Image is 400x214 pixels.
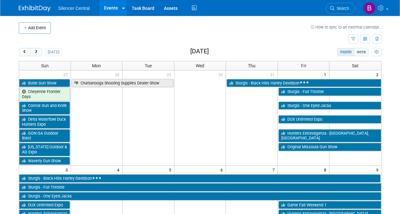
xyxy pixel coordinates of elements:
h2: [DATE] [190,48,209,55]
span: 7 [272,166,277,174]
a: Waverly Gun Show [19,157,70,165]
button: week [354,48,368,56]
span: 30 [218,70,226,78]
a: GON GA Outdoor Blast [19,129,70,142]
span: 31 [270,70,277,78]
a: Original Missoula Gun Show [278,143,381,151]
span: Mon [92,63,101,68]
a: [US_STATE] Outdoor & AG Expo [19,143,70,156]
span: Sat [352,63,359,68]
span: 4 [116,166,122,174]
span: 27 [63,70,71,78]
a: Search [326,3,355,14]
button: prev [19,48,31,56]
a: Chattanooga Shooting Supplies Dealer Show [72,79,173,87]
span: Silencer Central [58,6,90,11]
a: Sturgis - One Eyed Jacks [19,192,381,200]
a: Delta Waterfowl Duck Hunters Expo [19,115,70,128]
span: Thu [248,63,256,68]
a: DUX Unlimited Expo [19,201,70,209]
span: 1 [323,70,329,78]
img: Billee Page [363,2,375,14]
a: How to sync to an external calendar... [311,25,382,30]
a: Butte Gun Show [19,79,70,87]
a: Sturgis - Full Throttle [278,88,381,96]
span: Fri [301,63,306,68]
span: 9 [375,166,381,174]
button: Add Event [19,22,51,34]
span: 28 [114,70,122,78]
span: Search [334,6,349,11]
a: Sturgis - Full Throttle [19,183,381,191]
span: 6 [220,166,226,174]
button: myCustomButton [372,48,381,56]
span: Wed [196,63,204,68]
a: Hunters Extravaganza - [GEOGRAPHIC_DATA], [GEOGRAPHIC_DATA] [278,129,381,142]
span: 3 [65,166,71,174]
a: Sturgis - One Eyed Jacks [278,102,381,110]
button: [DATE] [45,48,62,56]
a: Sturgis - Black Hills Harley Davidson [227,79,381,87]
a: DUX Unlimited Expo [278,115,381,124]
a: Sturgis - Black Hills Harley Davidson [19,174,381,183]
i: Personalize Calendar [375,50,379,54]
span: Sun [41,63,49,68]
a: Game Fair Weekend 1 [278,201,381,209]
span: 29 [166,70,174,78]
a: Cheyenne Frontier Days [19,88,70,101]
a: Conroe Gun and Knife Show [19,102,70,115]
span: 5 [168,166,174,174]
span: 8 [323,166,329,174]
button: next [30,48,42,56]
span: 2 [375,70,381,78]
span: Tue [145,63,152,68]
button: month [337,48,354,56]
img: ExhibitDay [19,5,51,12]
